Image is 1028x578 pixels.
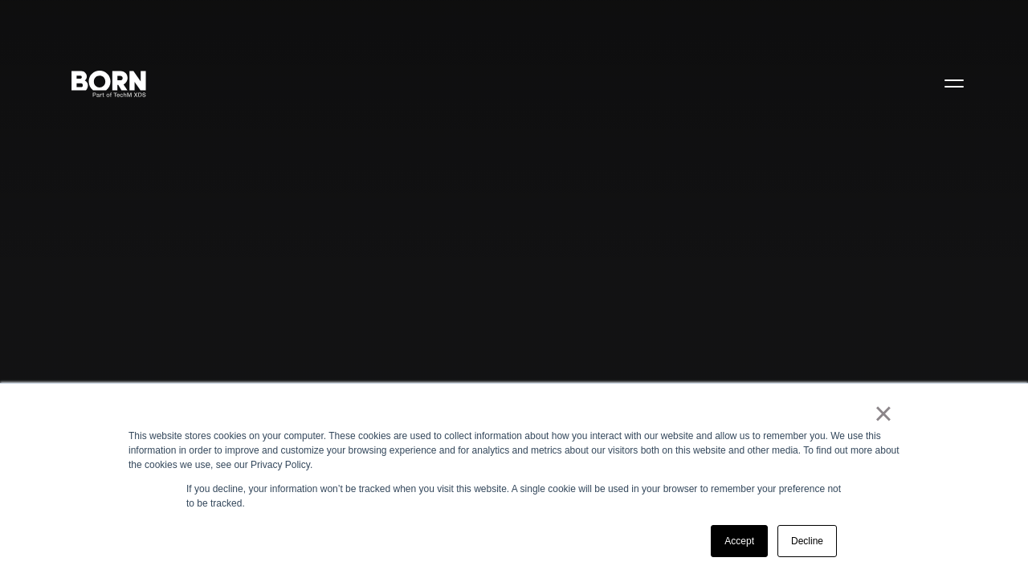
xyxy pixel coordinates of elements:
[874,406,893,421] a: ×
[128,429,899,472] div: This website stores cookies on your computer. These cookies are used to collect information about...
[186,482,842,511] p: If you decline, your information won’t be tracked when you visit this website. A single cookie wi...
[935,66,973,100] button: Open
[777,525,837,557] a: Decline
[711,525,768,557] a: Accept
